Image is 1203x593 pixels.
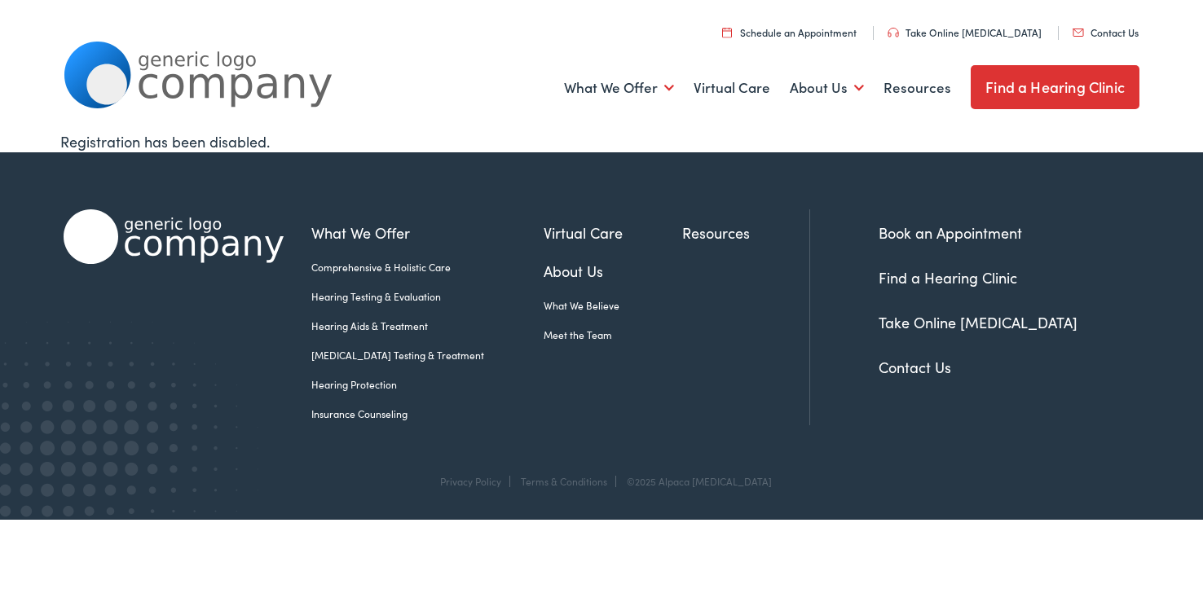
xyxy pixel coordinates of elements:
[311,289,544,304] a: Hearing Testing & Evaluation
[544,222,682,244] a: Virtual Care
[311,260,544,275] a: Comprehensive & Holistic Care
[311,318,544,333] a: Hearing Aids & Treatment
[790,58,864,118] a: About Us
[888,25,1042,39] a: Take Online [MEDICAL_DATA]
[1073,25,1139,39] a: Contact Us
[521,474,607,488] a: Terms & Conditions
[722,27,732,37] img: utility icon
[1073,29,1084,37] img: utility icon
[888,28,899,37] img: utility icon
[60,130,1143,152] div: Registration has been disabled.
[971,65,1139,109] a: Find a Hearing Clinic
[879,312,1077,332] a: Take Online [MEDICAL_DATA]
[544,327,682,342] a: Meet the Team
[682,222,809,244] a: Resources
[544,298,682,313] a: What We Believe
[311,348,544,362] a: [MEDICAL_DATA] Testing & Treatment
[884,58,951,118] a: Resources
[722,25,857,39] a: Schedule an Appointment
[440,474,501,488] a: Privacy Policy
[879,222,1022,243] a: Book an Appointment
[311,377,544,392] a: Hearing Protection
[311,406,544,421] a: Insurance Counseling
[564,58,674,118] a: What We Offer
[879,267,1017,288] a: Find a Hearing Clinic
[311,222,544,244] a: What We Offer
[619,476,772,487] div: ©2025 Alpaca [MEDICAL_DATA]
[64,209,284,264] img: Alpaca Audiology
[694,58,770,118] a: Virtual Care
[544,260,682,282] a: About Us
[879,357,951,377] a: Contact Us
